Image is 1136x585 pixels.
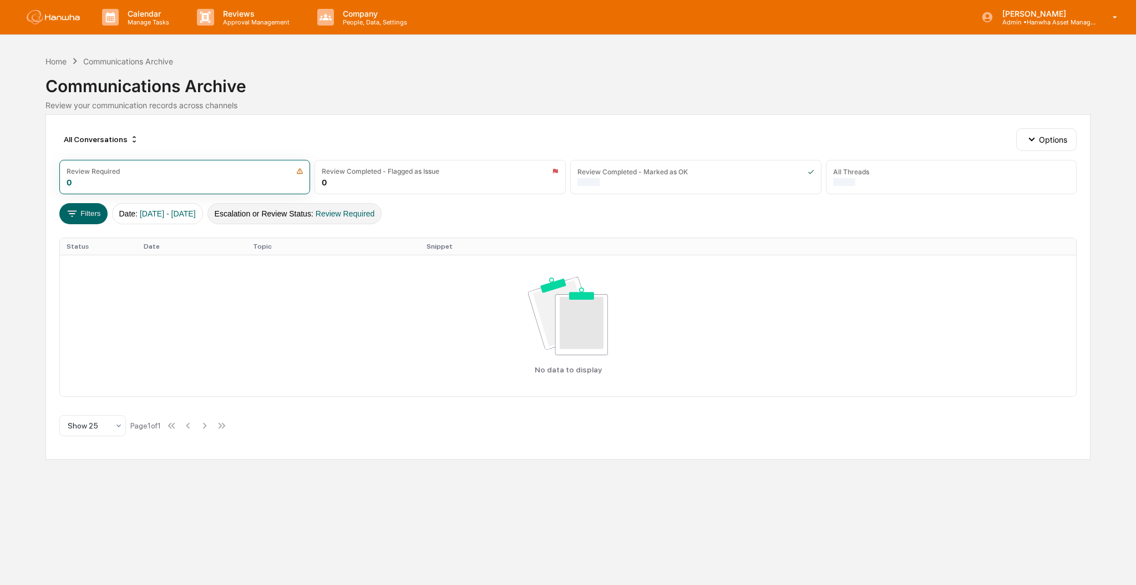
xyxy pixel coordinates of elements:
span: [DATE] - [DATE] [140,209,196,218]
th: Snippet [420,238,1076,255]
div: 0 [322,178,327,187]
div: Review your communication records across channels [45,100,1091,110]
p: Approval Management [214,18,295,26]
p: Manage Tasks [119,18,175,26]
a: Powered byPylon [78,38,134,47]
div: Home [45,57,67,66]
div: All Threads [833,168,869,176]
button: Options [1016,128,1077,150]
img: icon [296,168,303,175]
div: Page 1 of 1 [130,421,161,430]
span: Pylon [110,39,134,47]
p: Reviews [214,9,295,18]
p: People, Data, Settings [334,18,413,26]
button: Filters [59,203,108,224]
div: Review Completed - Flagged as Issue [322,167,439,175]
img: logo [27,10,80,24]
p: Admin • Hanwha Asset Management ([GEOGRAPHIC_DATA]) Ltd. [993,18,1097,26]
img: No data available [528,277,608,355]
button: Date:[DATE] - [DATE] [112,203,203,224]
img: icon [808,168,814,175]
p: Calendar [119,9,175,18]
th: Topic [246,238,420,255]
div: Review Completed - Marked as OK [577,168,688,176]
div: All Conversations [59,130,143,148]
span: Review Required [316,209,375,218]
div: Communications Archive [83,57,173,66]
p: [PERSON_NAME] [993,9,1097,18]
div: Communications Archive [45,67,1091,96]
p: Company [334,9,413,18]
th: Date [137,238,246,255]
div: Review Required [67,167,120,175]
button: Escalation or Review Status:Review Required [207,203,382,224]
img: icon [552,168,559,175]
th: Status [60,238,137,255]
p: No data to display [535,365,602,374]
div: 0 [67,178,72,187]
